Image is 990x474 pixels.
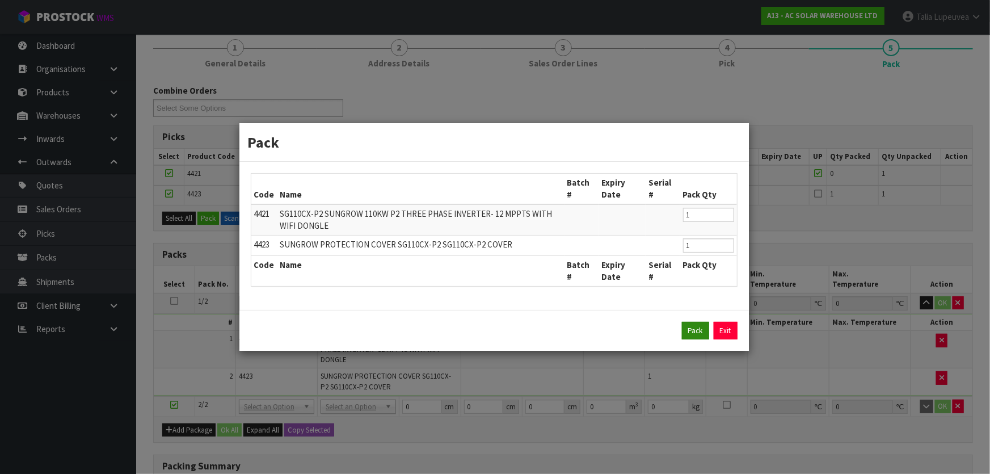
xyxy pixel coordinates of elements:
[251,255,277,286] th: Code
[599,255,646,286] th: Expiry Date
[280,239,513,250] span: SUNGROW PROTECTION COVER SG110CX-P2 SG110CX-P2 COVER
[564,174,599,204] th: Batch #
[254,208,270,219] span: 4421
[248,132,740,153] h3: Pack
[646,174,680,204] th: Serial #
[280,208,553,231] span: SG110CX-P2 SUNGROW 110KW P2 THREE PHASE INVERTER- 12 MPPTS WITH WIFI DONGLE
[646,255,680,286] th: Serial #
[599,174,646,204] th: Expiry Date
[277,174,564,204] th: Name
[251,174,277,204] th: Code
[277,255,564,286] th: Name
[564,255,599,286] th: Batch #
[714,322,738,340] a: Exit
[680,174,737,204] th: Pack Qty
[680,255,737,286] th: Pack Qty
[254,239,270,250] span: 4423
[682,322,709,340] button: Pack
